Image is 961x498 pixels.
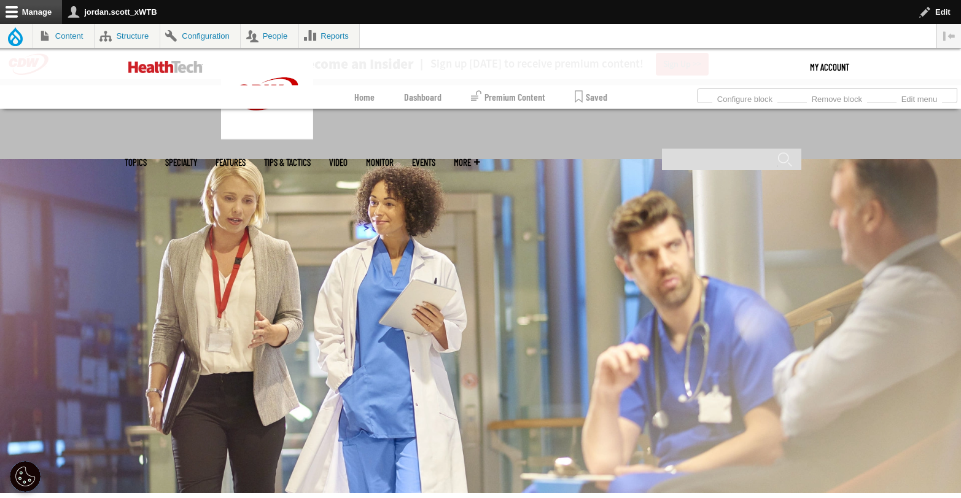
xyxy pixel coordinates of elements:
[264,158,311,167] a: Tips & Tactics
[95,24,160,48] a: Structure
[454,158,480,167] span: More
[299,24,360,48] a: Reports
[221,49,313,139] img: Home
[241,24,298,48] a: People
[165,158,197,167] span: Specialty
[366,158,394,167] a: MonITor
[471,85,545,109] a: Premium Content
[33,24,94,48] a: Content
[712,91,777,104] a: Configure block
[354,85,375,109] a: Home
[897,91,942,104] a: Edit menu
[575,85,607,109] a: Saved
[10,461,41,492] div: Cookie Settings
[329,158,348,167] a: Video
[216,158,246,167] a: Features
[810,49,849,85] a: My Account
[128,61,203,73] img: Home
[937,24,961,48] button: Vertical orientation
[412,158,435,167] a: Events
[221,130,313,142] a: CDW
[160,24,240,48] a: Configuration
[807,91,867,104] a: Remove block
[125,158,147,167] span: Topics
[404,85,442,109] a: Dashboard
[810,49,849,85] div: User menu
[10,461,41,492] button: Open Preferences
